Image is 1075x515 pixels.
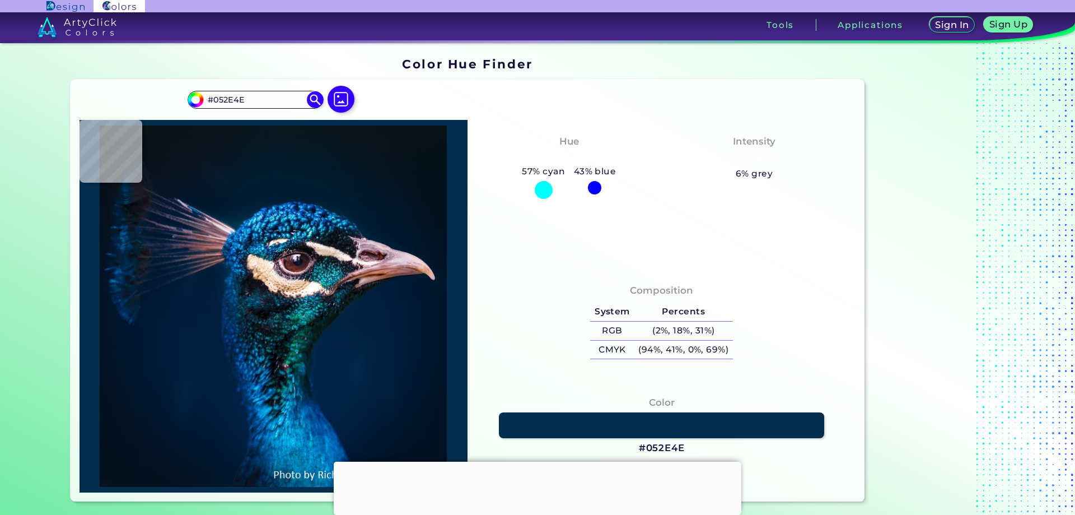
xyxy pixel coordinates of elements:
[334,462,741,512] iframe: Advertisement
[590,322,634,340] h5: RGB
[46,1,84,12] img: ArtyClick Design logo
[307,91,324,108] img: icon search
[766,21,794,29] h3: Tools
[639,442,685,455] h3: #052E4E
[931,18,973,32] a: Sign In
[569,164,620,179] h5: 43% blue
[518,164,569,179] h5: 57% cyan
[402,55,532,72] h1: Color Hue Finder
[991,20,1026,29] h5: Sign Up
[733,133,775,150] h4: Intensity
[838,21,903,29] h3: Applications
[85,126,462,487] img: img_pavlin.jpg
[203,92,307,107] input: type color..
[634,341,733,359] h5: (94%, 41%, 0%, 69%)
[630,282,693,299] h4: Composition
[730,151,779,165] h3: Vibrant
[328,86,354,113] img: icon picture
[937,21,968,29] h5: Sign In
[590,341,634,359] h5: CMYK
[537,151,601,165] h3: Cyan-Blue
[649,395,675,411] h4: Color
[634,322,733,340] h5: (2%, 18%, 31%)
[38,17,116,37] img: logo_artyclick_colors_white.svg
[986,18,1030,32] a: Sign Up
[634,303,733,321] h5: Percents
[869,53,1009,505] iframe: Advertisement
[559,133,579,150] h4: Hue
[590,303,634,321] h5: System
[736,166,773,181] h5: 6% grey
